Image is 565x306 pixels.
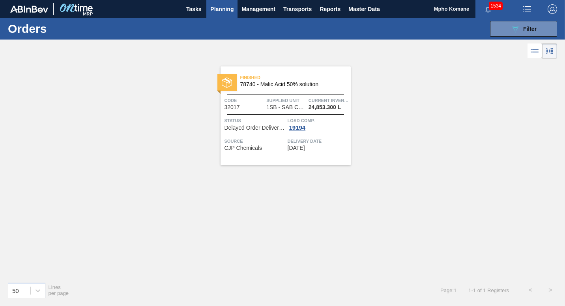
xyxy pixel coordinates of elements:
span: Load Comp. [288,117,349,125]
div: 19194 [288,125,307,131]
span: Management [241,4,275,14]
span: CJP Chemicals [225,145,262,151]
span: Lines per page [49,284,69,296]
span: Filter [523,26,537,32]
div: List Vision [528,43,542,59]
button: < [521,280,541,300]
span: Tasks [185,4,202,14]
span: Master Data [348,4,380,14]
span: Source [225,137,286,145]
span: Finished [240,74,351,81]
img: status [222,77,232,88]
span: Planning [210,4,234,14]
a: Load Comp.19194 [288,117,349,131]
span: Delivery Date [288,137,349,145]
span: Status [225,117,286,125]
button: Notifications [475,4,501,15]
span: Page : 1 [440,287,456,293]
span: 78740 - Malic Acid 50% solution [240,81,344,87]
span: Transports [283,4,312,14]
button: > [541,280,560,300]
h1: Orders [8,24,120,33]
span: 1SB - SAB Chamdor Brewery [266,104,306,110]
span: Delayed Order Delivery Date [225,125,286,131]
img: Logout [548,4,557,14]
img: TNhmsLtSVTkK8tSr43FrP2fwEKptu5GPRR3wAAAABJRU5ErkJggg== [10,6,48,13]
span: Reports [320,4,340,14]
span: 10/02/2025 [288,145,305,151]
img: userActions [522,4,532,14]
div: 50 [12,287,19,294]
span: Supplied Unit [266,96,307,104]
div: Card Vision [542,43,557,59]
span: Code [225,96,265,104]
span: Current inventory [309,96,349,104]
button: Filter [490,21,557,37]
span: 1 - 1 of 1 Registers [468,287,509,293]
span: 1534 [489,2,503,10]
span: 24,853.300 L [309,104,341,110]
a: statusFinished78740 - Malic Acid 50% solutionCode32017Supplied Unit1SB - SAB Chamdor BreweryCurre... [215,66,351,165]
span: 32017 [225,104,240,110]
